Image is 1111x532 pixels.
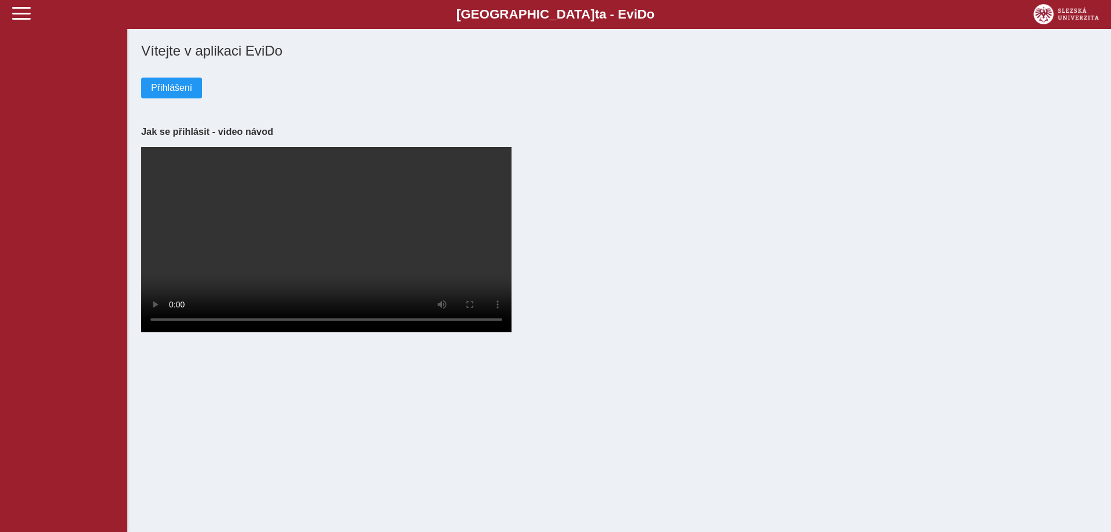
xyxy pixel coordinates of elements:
span: o [647,7,655,21]
img: logo_web_su.png [1033,4,1099,24]
span: Přihlášení [151,83,192,93]
span: t [595,7,599,21]
h1: Vítejte v aplikaci EviDo [141,43,1097,59]
span: D [637,7,646,21]
b: [GEOGRAPHIC_DATA] a - Evi [35,7,1076,22]
video: Your browser does not support the video tag. [141,147,512,332]
button: Přihlášení [141,78,202,98]
h3: Jak se přihlásit - video návod [141,126,1097,137]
